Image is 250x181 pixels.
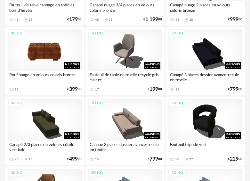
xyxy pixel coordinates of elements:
div: 3D HQ [88,30,106,38]
span: Download icon [24,157,28,162]
a: 3D HQ Canapé 2/3 places en velours côtelé vert kaki 26 Download icon 13 €49900 [5,97,84,165]
a: 3D HQ Pouf nuage en velours coloris bronze 13 €39900 [5,27,84,95]
div: € 00 [228,87,242,91]
a: 3D HQ Fauteuil de table en textile recyclé gris clair et... 17 €19900 [85,27,165,95]
div: Fauteuil de table en textile recyclé gris clair et... [88,71,162,83]
span: Download icon [184,157,189,162]
div: Pouf nuage en velours coloris bronze [8,71,82,83]
div: € 00 [67,157,82,161]
span: 199 [149,87,158,91]
div: Fauteuil tripode vert [168,141,242,153]
div: € 00 [67,87,82,91]
div: 45 [175,18,179,22]
span: Download icon [184,18,189,22]
div: 3D HQ [169,30,186,38]
span: 179 [69,18,78,22]
div: Canapé 3 places dossier avance-recule en textile... [168,71,242,83]
div: 3D HQ [88,169,106,177]
div: 3D HQ [88,99,106,107]
span: 399 [69,87,78,91]
div: 17 [95,88,99,91]
a: 3D HQ Fauteuil tripode vert 38 Download icon 22 €22900 [166,97,245,165]
div: 3D HQ [8,99,25,107]
div: € 00 [228,157,242,161]
div: 3D HQ [169,169,186,177]
div: € 00 [67,18,82,22]
div: € 00 [143,18,162,22]
div: 38 [175,157,179,161]
div: € 00 [228,18,242,22]
div: 24 [28,18,32,22]
div: Canapé nuage 2 places en velours coloris bronze [168,1,242,14]
div: 3D HQ [8,169,25,177]
div: 18 [189,18,193,22]
span: 999 [230,18,238,22]
div: € 00 [148,157,162,161]
div: € 00 [148,87,162,91]
div: 22 [189,157,193,161]
span: 499 [69,157,78,161]
div: 19 [109,18,113,22]
a: 3D HQ Canapé 3 places dossier avance-recule en textile... 15 €79900 [85,97,165,165]
a: 3D HQ Canapé 3 places dossier avance-recule en textile... 11 €79900 [166,27,245,95]
div: 13 [28,157,32,161]
div: Canapé 3 places dossier avance-recule en textile... [88,141,162,153]
div: 11 [175,88,179,91]
span: 229 [230,157,238,161]
div: 48 [15,18,19,22]
div: 13 [15,88,19,91]
div: Fauteuil de table cannage en rotin et bois d'hévéa [8,1,82,14]
div: Canapé 2/3 places en velours côtelé vert kaki [8,141,82,153]
div: 48 [95,18,99,22]
div: 15 [95,157,99,161]
span: 799 [149,157,158,161]
span: 1 199 [145,18,158,22]
span: Download icon [24,18,28,22]
span: Download icon [104,18,109,22]
div: 3D HQ [8,30,25,38]
div: Canapé nuage 3/4 places en velours coloris bronze [88,1,162,14]
div: 3D HQ [169,99,186,107]
div: 26 [15,157,19,161]
span: 799 [230,87,238,91]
